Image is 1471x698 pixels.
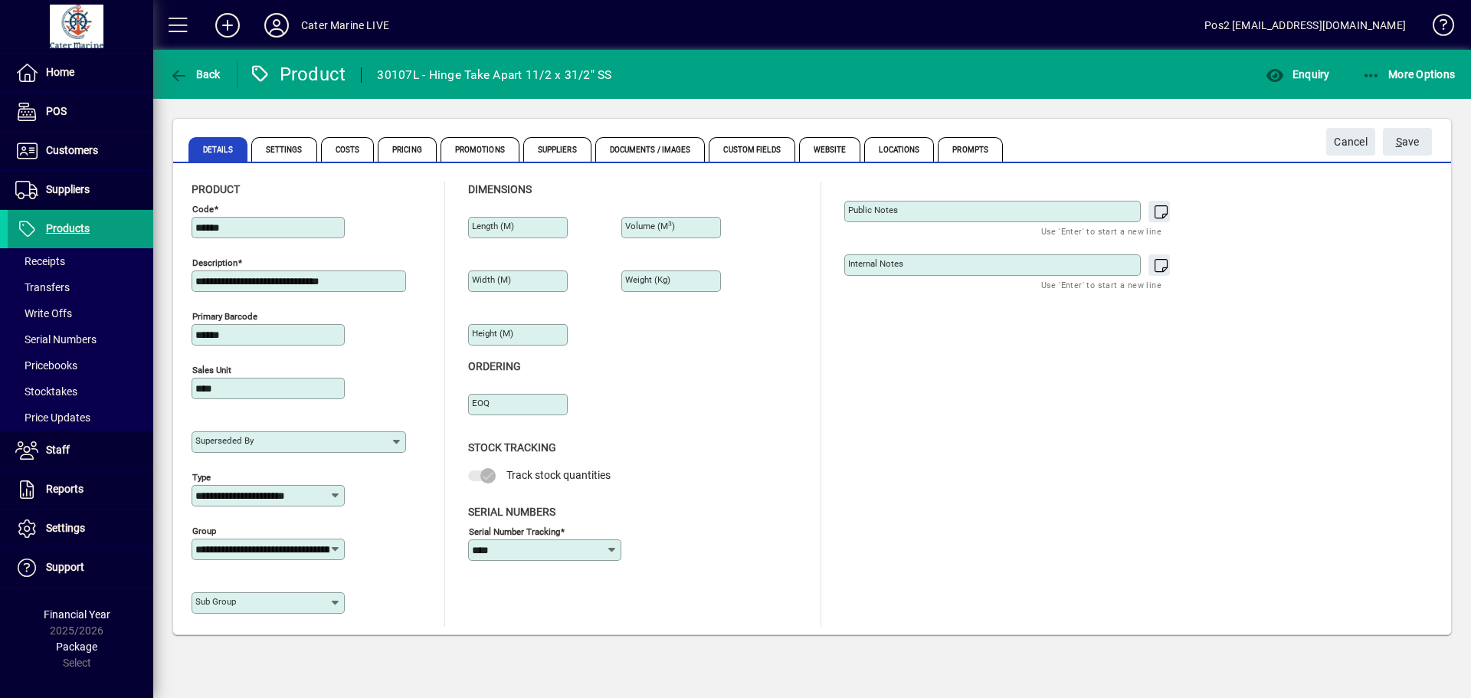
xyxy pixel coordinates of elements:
span: Costs [321,137,375,162]
span: Track stock quantities [506,469,611,481]
mat-label: Sales unit [192,365,231,375]
a: Settings [8,510,153,548]
mat-label: Primary barcode [192,311,257,322]
a: Knowledge Base [1421,3,1452,53]
a: Staff [8,431,153,470]
sup: 3 [668,220,672,228]
span: Prompts [938,137,1003,162]
span: Website [799,137,861,162]
a: Support [8,549,153,587]
span: Stocktakes [15,385,77,398]
span: POS [46,105,67,117]
span: Pricebooks [15,359,77,372]
span: Write Offs [15,307,72,320]
mat-label: Public Notes [848,205,898,215]
mat-label: Sub group [195,596,236,607]
a: Write Offs [8,300,153,326]
mat-label: Type [192,472,211,483]
span: Customers [46,144,98,156]
span: Promotions [441,137,519,162]
mat-label: Serial Number tracking [469,526,560,536]
span: Products [46,222,90,234]
a: Price Updates [8,405,153,431]
button: Enquiry [1262,61,1333,88]
button: Profile [252,11,301,39]
a: Stocktakes [8,378,153,405]
span: Staff [46,444,70,456]
span: Cancel [1334,129,1368,155]
button: Cancel [1326,128,1375,156]
span: Custom Fields [709,137,794,162]
span: Home [46,66,74,78]
a: Transfers [8,274,153,300]
a: Receipts [8,248,153,274]
span: ave [1396,129,1420,155]
span: Transfers [15,281,70,293]
a: Serial Numbers [8,326,153,352]
mat-label: Superseded by [195,435,254,446]
a: Reports [8,470,153,509]
a: Home [8,54,153,92]
span: Documents / Images [595,137,706,162]
button: More Options [1358,61,1460,88]
a: Suppliers [8,171,153,209]
span: Dimensions [468,183,532,195]
span: Receipts [15,255,65,267]
span: Details [188,137,247,162]
mat-hint: Use 'Enter' to start a new line [1041,276,1161,293]
app-page-header-button: Back [153,61,238,88]
span: S [1396,136,1402,148]
div: Pos2 [EMAIL_ADDRESS][DOMAIN_NAME] [1204,13,1406,38]
mat-hint: Use 'Enter' to start a new line [1041,222,1161,240]
a: POS [8,93,153,131]
mat-label: Height (m) [472,328,513,339]
a: Customers [8,132,153,170]
button: Save [1383,128,1432,156]
mat-label: Group [192,526,216,536]
span: Price Updates [15,411,90,424]
span: Support [46,561,84,573]
span: Ordering [468,360,521,372]
span: Settings [251,137,317,162]
span: Suppliers [46,183,90,195]
span: Stock Tracking [468,441,556,454]
span: Serial Numbers [468,506,555,518]
button: Add [203,11,252,39]
mat-label: Weight (Kg) [625,274,670,285]
mat-label: Length (m) [472,221,514,231]
span: Suppliers [523,137,591,162]
div: Product [249,62,346,87]
span: Enquiry [1266,68,1329,80]
span: Reports [46,483,84,495]
mat-label: Description [192,257,238,268]
a: Pricebooks [8,352,153,378]
span: Settings [46,522,85,534]
span: Package [56,641,97,653]
span: Serial Numbers [15,333,97,346]
span: Product [192,183,240,195]
span: More Options [1362,68,1456,80]
mat-label: Code [192,204,214,215]
mat-label: Internal Notes [848,258,903,269]
mat-label: EOQ [472,398,490,408]
button: Back [165,61,224,88]
mat-label: Volume (m ) [625,221,675,231]
span: Pricing [378,137,437,162]
div: 30107L - Hinge Take Apart 11/2 x 31/2" SS [377,63,611,87]
div: Cater Marine LIVE [301,13,389,38]
span: Locations [864,137,934,162]
span: Back [169,68,221,80]
span: Financial Year [44,608,110,621]
mat-label: Width (m) [472,274,511,285]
